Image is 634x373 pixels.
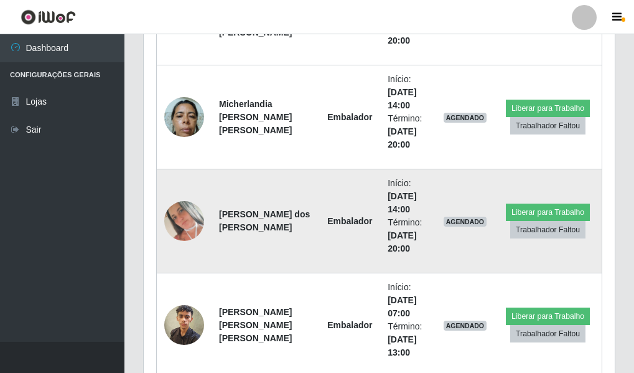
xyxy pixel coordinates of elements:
[327,216,372,226] strong: Embalador
[164,201,204,241] img: 1754606528213.jpeg
[219,307,292,343] strong: [PERSON_NAME] [PERSON_NAME] [PERSON_NAME]
[388,73,428,112] li: Início:
[388,320,428,359] li: Término:
[444,113,487,123] span: AGENDADO
[506,204,590,221] button: Liberar para Trabalho
[506,308,590,325] button: Liberar para Trabalho
[388,177,428,216] li: Início:
[327,112,372,122] strong: Embalador
[164,90,204,143] img: 1754352447691.jpeg
[388,334,416,357] time: [DATE] 13:00
[510,221,585,238] button: Trabalhador Faltou
[444,217,487,227] span: AGENDADO
[388,230,416,253] time: [DATE] 20:00
[219,99,292,135] strong: Micherlandia [PERSON_NAME] [PERSON_NAME]
[506,100,590,117] button: Liberar para Trabalho
[327,320,372,330] strong: Embalador
[510,325,585,342] button: Trabalhador Faltou
[21,9,76,25] img: CoreUI Logo
[388,216,428,255] li: Término:
[219,209,310,232] strong: [PERSON_NAME] dos [PERSON_NAME]
[510,117,585,135] button: Trabalhador Faltou
[164,298,204,351] img: 1752515329237.jpeg
[388,191,416,214] time: [DATE] 14:00
[388,87,416,110] time: [DATE] 14:00
[388,112,428,151] li: Término:
[444,321,487,331] span: AGENDADO
[388,281,428,320] li: Início:
[388,295,416,318] time: [DATE] 07:00
[388,126,416,149] time: [DATE] 20:00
